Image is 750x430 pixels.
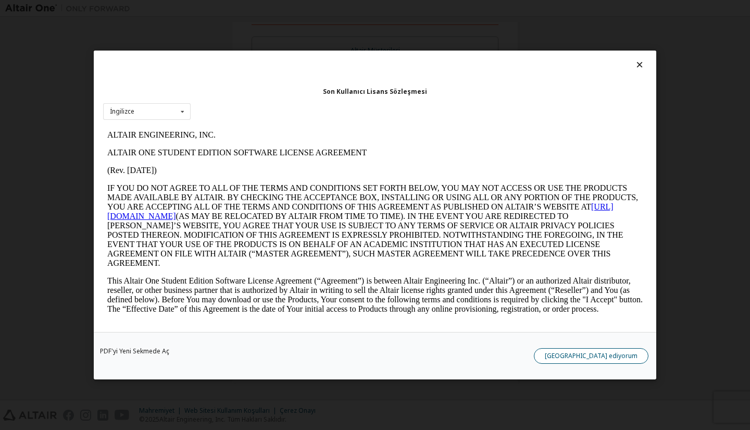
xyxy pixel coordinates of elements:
[323,87,427,96] font: Son Kullanıcı Lisans Sözleşmesi
[4,4,540,14] p: ALTAIR ENGINEERING, INC.
[4,76,510,94] a: [URL][DOMAIN_NAME]
[4,22,540,31] p: ALTAIR ONE STUDENT EDITION SOFTWARE LICENSE AGREEMENT
[110,107,134,116] font: İngilizce
[4,40,540,49] p: (Rev. [DATE])
[100,348,169,354] a: PDF'yi Yeni Sekmede Aç
[4,150,540,188] p: This Altair One Student Edition Software License Agreement (“Agreement”) is between Altair Engine...
[4,57,540,142] p: IF YOU DO NOT AGREE TO ALL OF THE TERMS AND CONDITIONS SET FORTH BELOW, YOU MAY NOT ACCESS OR USE...
[100,347,169,355] font: PDF'yi Yeni Sekmede Aç
[545,351,637,360] font: [GEOGRAPHIC_DATA] ediyorum
[534,348,648,364] button: [GEOGRAPHIC_DATA] ediyorum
